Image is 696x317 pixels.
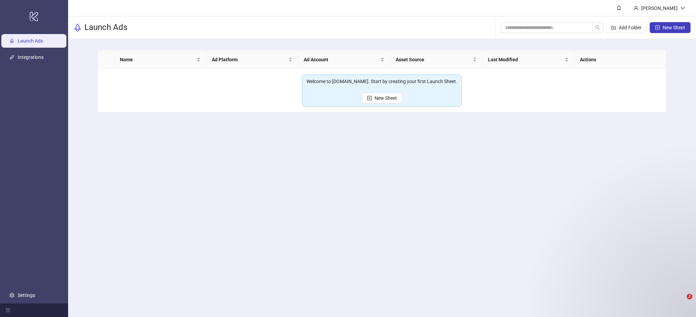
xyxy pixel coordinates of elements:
[114,50,206,69] th: Name
[574,50,666,69] th: Actions
[673,294,689,310] iframe: Intercom live chat
[120,56,195,63] span: Name
[84,22,127,33] h3: Launch Ads
[18,38,43,44] a: Launch Ads
[304,56,379,63] span: Ad Account
[638,4,680,12] div: [PERSON_NAME]
[18,292,35,298] a: Settings
[655,25,660,30] span: plus-square
[5,308,10,313] span: menu-fold
[650,22,691,33] button: New Sheet
[396,56,471,63] span: Asset Source
[375,95,397,101] span: New Sheet
[680,6,685,11] span: down
[595,25,600,30] span: search
[663,25,685,30] span: New Sheet
[362,93,402,104] button: New Sheet
[367,96,372,100] span: plus-square
[18,54,44,60] a: Integrations
[611,25,616,30] span: folder-add
[619,25,642,30] span: Add Folder
[306,78,457,85] div: Welcome to [DOMAIN_NAME]. Start by creating your first Launch Sheet.
[634,6,638,11] span: user
[687,294,692,299] span: 2
[298,50,390,69] th: Ad Account
[206,50,298,69] th: Ad Platform
[74,23,82,32] span: rocket
[606,22,647,33] button: Add Folder
[390,50,482,69] th: Asset Source
[212,56,287,63] span: Ad Platform
[488,56,563,63] span: Last Modified
[483,50,574,69] th: Last Modified
[617,5,621,10] span: bell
